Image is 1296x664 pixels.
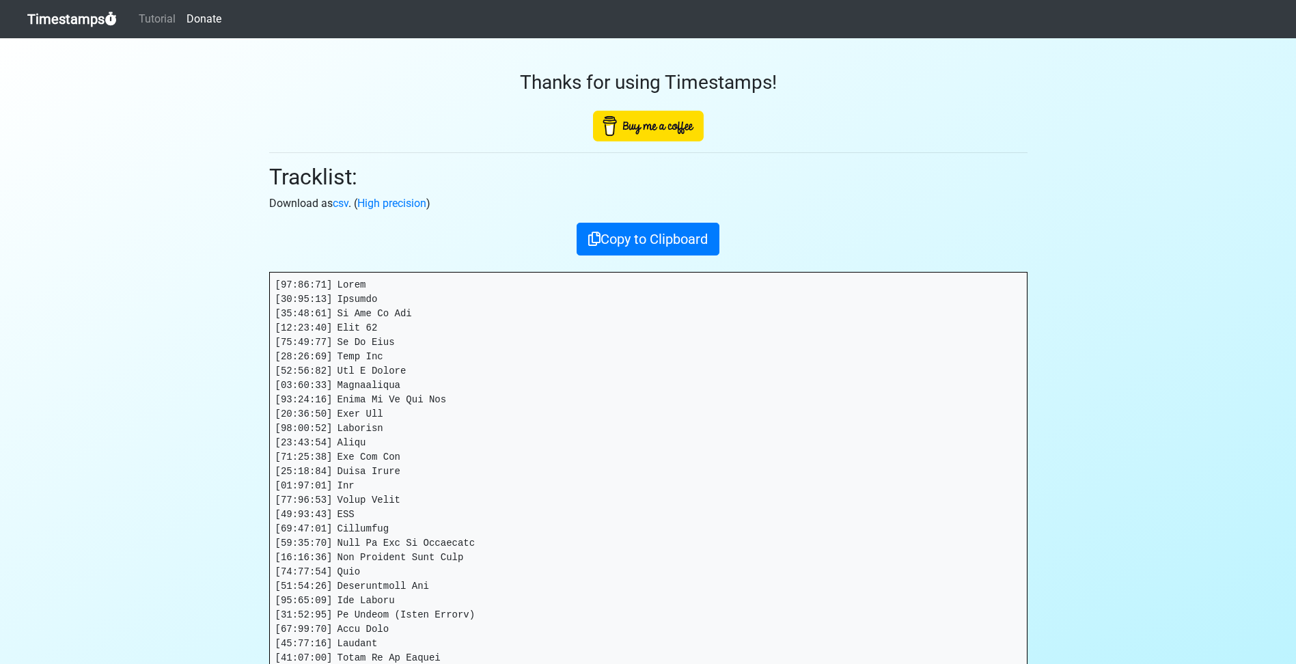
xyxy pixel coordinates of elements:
[593,111,704,141] img: Buy Me A Coffee
[27,5,117,33] a: Timestamps
[269,71,1028,94] h3: Thanks for using Timestamps!
[357,197,426,210] a: High precision
[181,5,227,33] a: Donate
[333,197,348,210] a: csv
[577,223,719,255] button: Copy to Clipboard
[133,5,181,33] a: Tutorial
[269,195,1028,212] p: Download as . ( )
[269,164,1028,190] h2: Tracklist:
